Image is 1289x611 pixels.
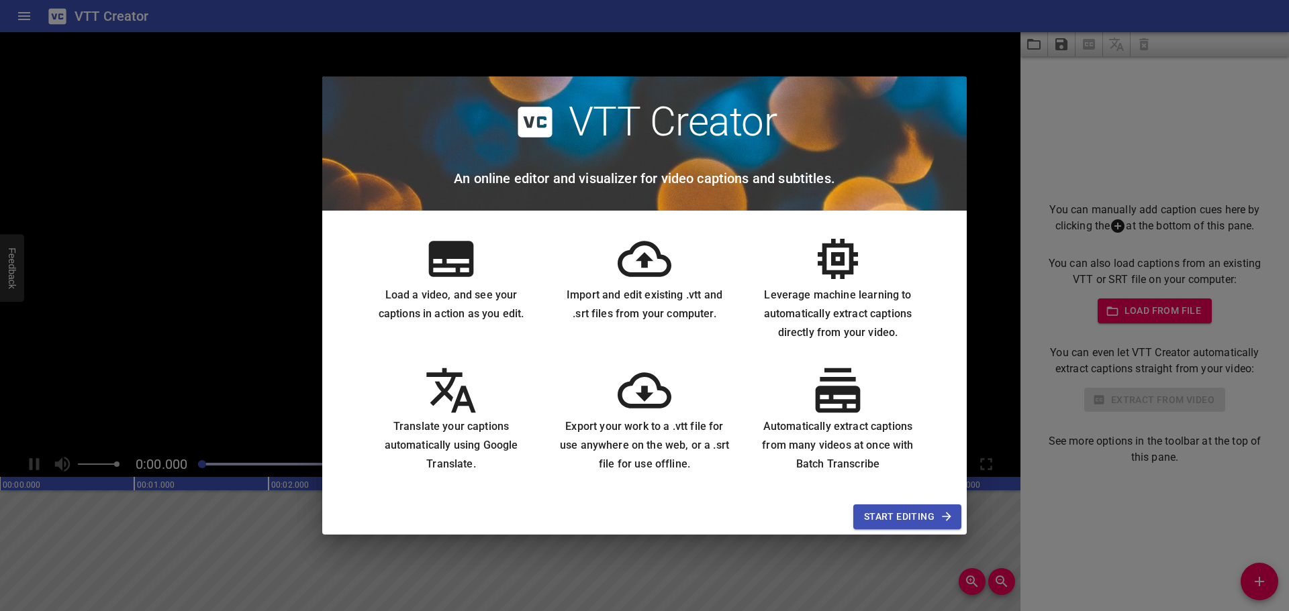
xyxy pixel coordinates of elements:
h6: Load a video, and see your captions in action as you edit. [365,286,537,323]
button: Start Editing [853,504,961,529]
h6: Translate your captions automatically using Google Translate. [365,417,537,474]
h6: Automatically extract captions from many videos at once with Batch Transcribe [752,417,924,474]
h6: Export your work to a .vtt file for use anywhere on the web, or a .srt file for use offline. [559,417,730,474]
span: Start Editing [864,508,951,525]
h6: Leverage machine learning to automatically extract captions directly from your video. [752,286,924,342]
h6: Import and edit existing .vtt and .srt files from your computer. [559,286,730,323]
h6: An online editor and visualizer for video captions and subtitles. [454,168,835,189]
h2: VTT Creator [569,98,777,146]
